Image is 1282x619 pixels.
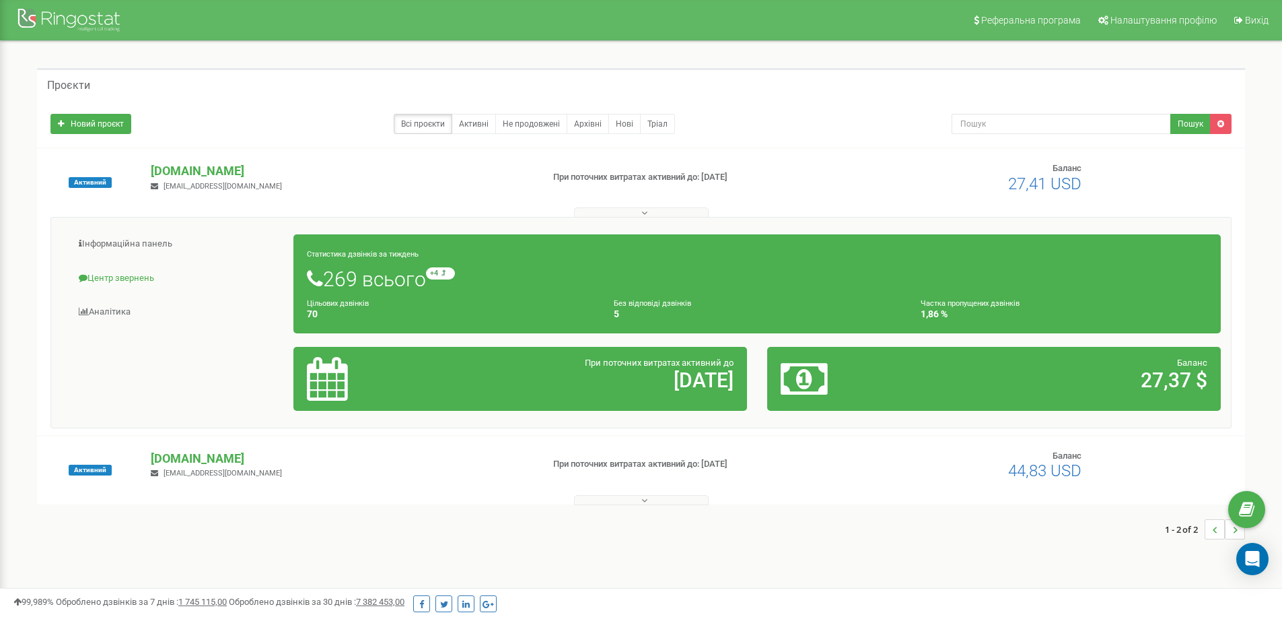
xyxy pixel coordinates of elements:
h2: 27,37 $ [929,369,1207,391]
a: Аналiтика [61,296,294,329]
span: Реферальна програма [981,15,1081,26]
h4: 5 [614,309,900,319]
p: [DOMAIN_NAME] [151,162,531,180]
span: Налаштування профілю [1110,15,1217,26]
span: 44,83 USD [1008,461,1081,480]
a: Всі проєкти [394,114,452,134]
h2: [DATE] [456,369,734,391]
small: Без відповіді дзвінків [614,299,691,308]
small: Цільових дзвінків [307,299,369,308]
span: 1 - 2 of 2 [1165,519,1205,540]
nav: ... [1165,506,1245,553]
span: Активний [69,177,112,188]
span: Вихід [1245,15,1269,26]
span: Активний [69,465,112,476]
span: Баланс [1053,163,1081,173]
a: Інформаційна панель [61,228,294,261]
span: Оброблено дзвінків за 30 днів : [229,597,404,607]
a: Центр звернень [61,262,294,295]
h4: 70 [307,309,594,319]
a: Не продовжені [495,114,567,134]
span: [EMAIL_ADDRESS][DOMAIN_NAME] [164,469,282,478]
input: Пошук [952,114,1171,134]
p: [DOMAIN_NAME] [151,450,531,467]
p: При поточних витратах активний до: [DATE] [553,171,833,184]
span: При поточних витратах активний до [585,358,734,368]
span: Баланс [1053,451,1081,461]
small: Статистика дзвінків за тиждень [307,250,419,259]
p: При поточних витратах активний до: [DATE] [553,458,833,471]
span: Оброблено дзвінків за 7 днів : [56,597,227,607]
a: Нові [608,114,641,134]
span: Баланс [1177,358,1207,368]
h1: 269 всього [307,267,1207,290]
a: Тріал [640,114,675,134]
a: Новий проєкт [50,114,131,134]
a: Активні [452,114,496,134]
span: [EMAIL_ADDRESS][DOMAIN_NAME] [164,182,282,191]
button: Пошук [1170,114,1211,134]
small: +4 [426,267,455,280]
span: 99,989% [13,597,54,607]
div: Open Intercom Messenger [1236,543,1269,575]
h5: Проєкти [47,79,90,92]
u: 1 745 115,00 [178,597,227,607]
u: 7 382 453,00 [356,597,404,607]
small: Частка пропущених дзвінків [921,299,1020,308]
h4: 1,86 % [921,309,1207,319]
a: Архівні [567,114,609,134]
span: 27,41 USD [1008,174,1081,193]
